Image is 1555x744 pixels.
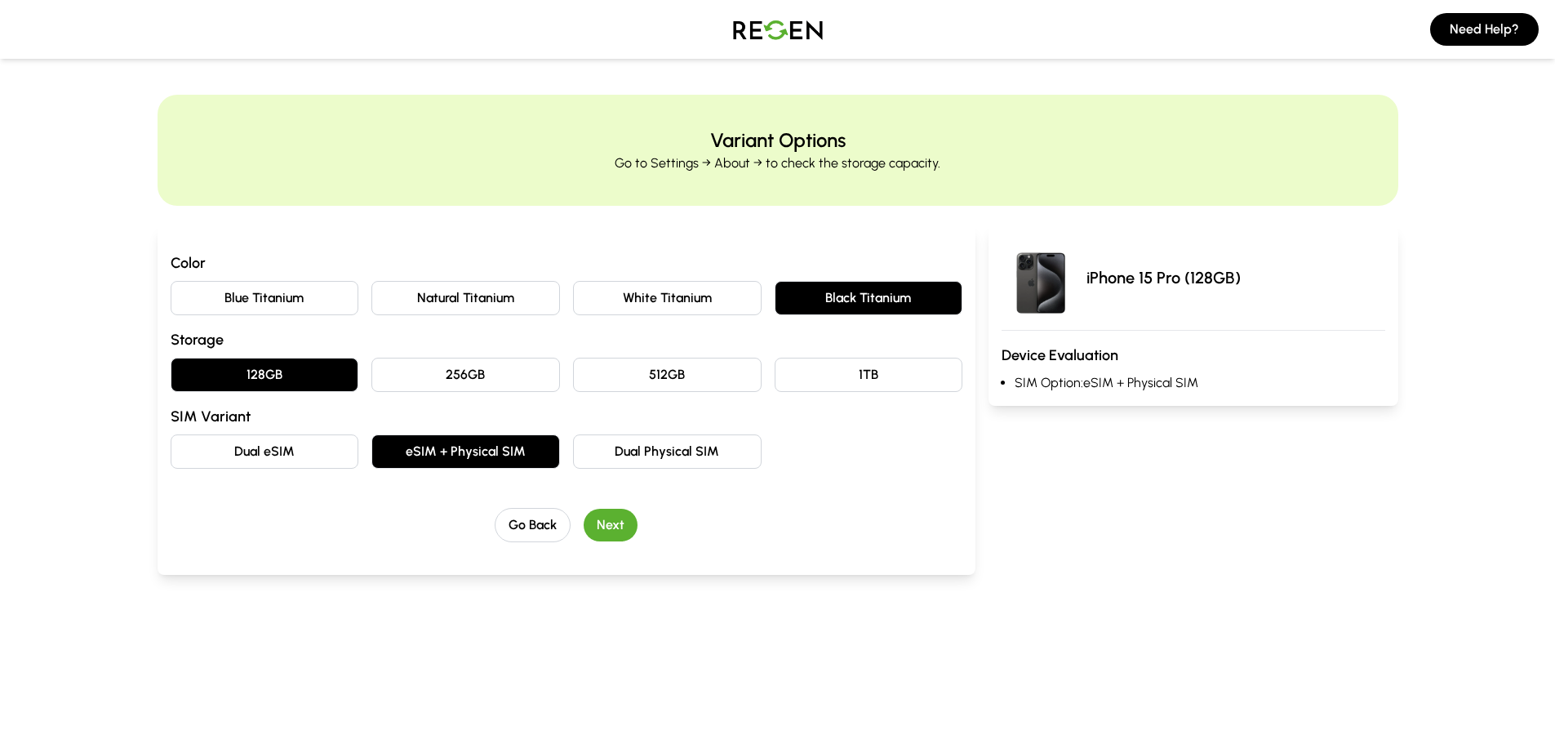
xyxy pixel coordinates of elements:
[171,328,963,351] h3: Storage
[1015,373,1384,393] li: SIM Option: eSIM + Physical SIM
[1086,266,1241,289] p: iPhone 15 Pro (128GB)
[1430,13,1539,46] button: Need Help?
[721,7,835,52] img: Logo
[615,154,940,173] p: Go to Settings → About → to check the storage capacity.
[371,434,560,469] button: eSIM + Physical SIM
[371,281,560,315] button: Natural Titanium
[495,508,571,542] button: Go Back
[171,281,359,315] button: Blue Titanium
[573,281,762,315] button: White Titanium
[1002,344,1384,367] h3: Device Evaluation
[371,358,560,392] button: 256GB
[775,358,963,392] button: 1TB
[584,509,638,541] button: Next
[710,127,846,154] h2: Variant Options
[1002,238,1080,317] img: iPhone 15 Pro
[775,281,963,315] button: Black Titanium
[573,358,762,392] button: 512GB
[171,358,359,392] button: 128GB
[171,405,963,428] h3: SIM Variant
[573,434,762,469] button: Dual Physical SIM
[171,252,963,274] h3: Color
[171,434,359,469] button: Dual eSIM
